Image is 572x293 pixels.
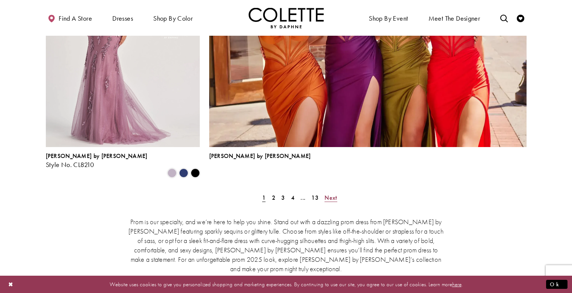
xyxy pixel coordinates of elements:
[429,15,480,22] span: Meet the designer
[546,279,567,289] button: Submit Dialog
[309,192,321,203] a: Page 13
[249,8,324,28] img: Colette by Daphne
[46,8,94,28] a: Find a store
[151,8,195,28] span: Shop by color
[249,8,324,28] a: Visit Home Page
[112,15,133,22] span: Dresses
[291,194,294,202] span: 4
[46,160,94,169] span: Style No. CL8210
[515,8,526,28] a: Check Wishlist
[54,279,518,289] p: Website uses cookies to give you personalized shopping and marketing experiences. By continuing t...
[281,194,285,202] span: 3
[46,152,148,160] span: [PERSON_NAME] by [PERSON_NAME]
[59,15,92,22] span: Find a store
[322,192,339,203] a: Next Page
[127,217,446,273] p: Prom is our specialty, and we’re here to help you shine. Stand out with a dazzling prom dress fro...
[110,8,135,28] span: Dresses
[262,194,266,202] span: 1
[324,194,337,202] span: Next
[270,192,278,203] a: Page 2
[279,192,287,203] a: Page 3
[260,192,268,203] span: Current Page
[300,194,305,202] span: ...
[153,15,193,22] span: Shop by color
[367,8,410,28] span: Shop By Event
[179,169,188,178] i: Navy Blue
[272,194,275,202] span: 2
[498,8,510,28] a: Toggle search
[209,152,311,160] span: [PERSON_NAME] by [PERSON_NAME]
[298,192,308,203] a: ...
[191,169,200,178] i: Black
[427,8,482,28] a: Meet the designer
[5,278,17,291] button: Close Dialog
[168,169,177,178] i: Heather
[46,153,148,169] div: Colette by Daphne Style No. CL8210
[311,194,318,202] span: 13
[289,192,297,203] a: Page 4
[452,280,462,288] a: here
[369,15,408,22] span: Shop By Event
